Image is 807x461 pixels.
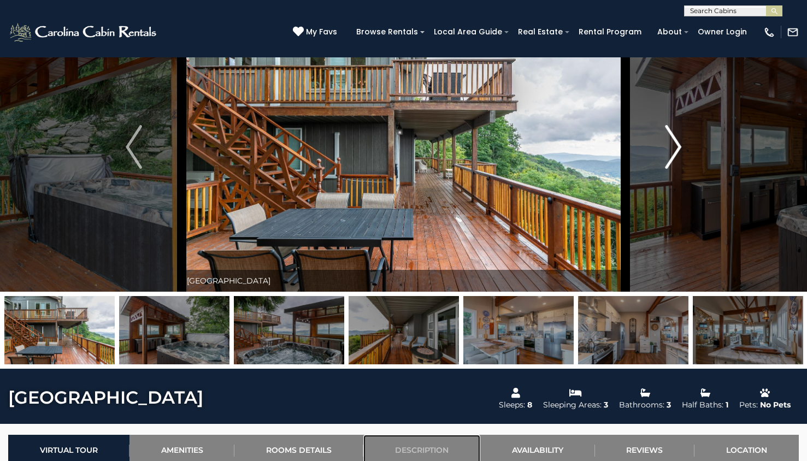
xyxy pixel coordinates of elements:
img: 167137419 [234,296,344,364]
a: Local Area Guide [428,23,508,40]
img: 167137417 [4,296,115,364]
img: 167137422 [578,296,688,364]
a: Browse Rentals [351,23,423,40]
img: arrow [126,125,142,169]
img: mail-regular-white.png [787,26,799,38]
span: My Favs [306,26,337,38]
img: 167137423 [693,296,803,364]
img: White-1-2.png [8,21,160,43]
img: 167137420 [463,296,574,364]
a: Real Estate [513,23,568,40]
button: Previous [86,2,181,292]
a: About [652,23,687,40]
img: 167137401 [349,296,459,364]
img: arrow [665,125,681,169]
img: 167137418 [119,296,229,364]
div: [GEOGRAPHIC_DATA] [181,270,625,292]
img: phone-regular-white.png [763,26,775,38]
a: Owner Login [692,23,752,40]
a: Rental Program [573,23,647,40]
button: Next [626,2,721,292]
a: My Favs [293,26,340,38]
